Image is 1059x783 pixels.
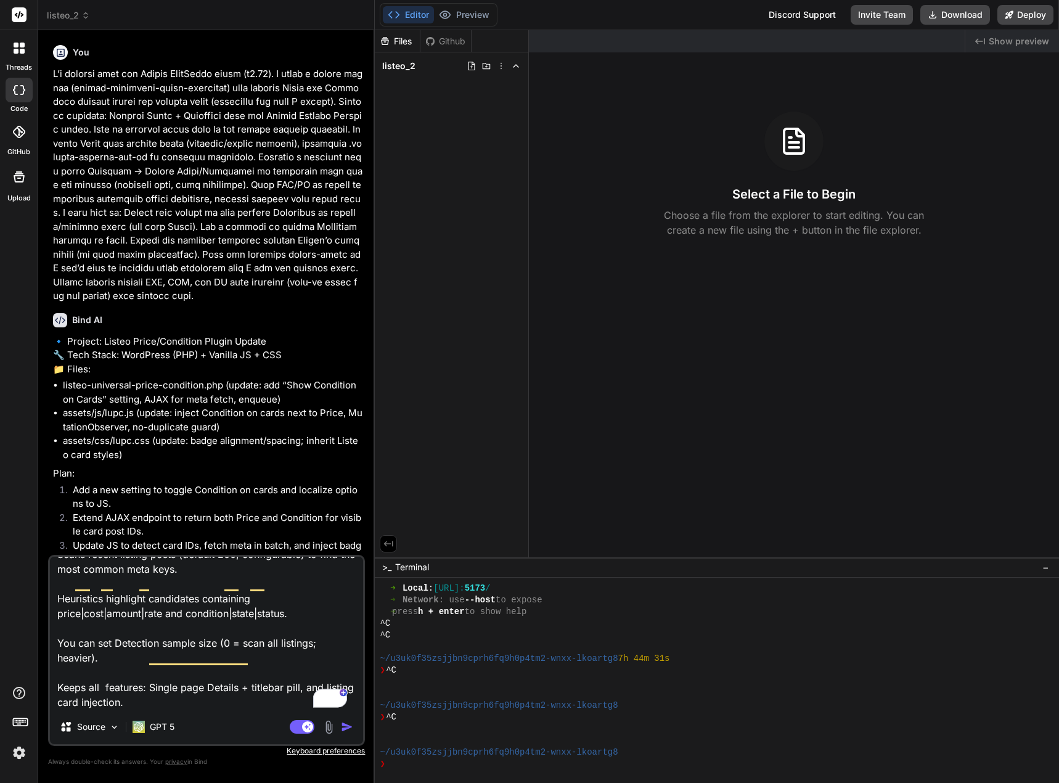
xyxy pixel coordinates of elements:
[403,594,439,606] span: Network
[47,9,90,22] span: listeo_2
[380,665,386,676] span: ❯
[73,46,89,59] h6: You
[322,720,336,734] img: attachment
[1042,561,1049,573] span: −
[465,583,486,594] span: 5173
[77,721,105,733] p: Source
[133,721,145,733] img: GPT 5
[403,583,428,594] span: Local
[383,6,434,23] button: Editor
[382,561,391,573] span: >_
[6,62,32,73] label: threads
[380,700,618,711] span: ~/u3uk0f35zsjjbn9cprh6fq9h0p4tm2-wnxx-lkoartg8
[732,186,856,203] h3: Select a File to Begin
[7,147,30,157] label: GitHub
[761,5,843,25] div: Discord Support
[53,335,362,377] p: 🔹 Project: Listeo Price/Condition Plugin Update 🔧 Tech Stack: WordPress (PHP) + Vanilla JS + CSS ...
[439,594,465,606] span: : use
[341,721,353,733] img: icon
[375,35,420,47] div: Files
[920,5,990,25] button: Download
[380,653,618,665] span: ~/u3uk0f35zsjjbn9cprh6fq9h0p4tm2-wnxx-lkoartg8
[496,594,542,606] span: to expose
[997,5,1053,25] button: Deploy
[656,208,932,237] p: Choose a file from the explorer to start editing. You can create a new file using the + button in...
[390,606,392,618] span: ➜
[465,594,496,606] span: --host
[150,721,174,733] p: GPT 5
[418,606,465,618] span: h + enter
[386,665,396,676] span: ^C
[63,379,362,406] li: listeo-universal-price-condition.php (update: add “Show Condition on Cards” setting, AJAX for met...
[63,406,362,434] li: assets/js/lupc.js (update: inject Condition on cards next to Price, MutationObserver, no-duplicat...
[63,511,362,539] li: Extend AJAX endpoint to return both Price and Condition for visible card post IDs.
[395,561,429,573] span: Terminal
[48,756,365,768] p: Always double-check its answers. Your in Bind
[380,711,386,723] span: ❯
[50,557,363,710] textarea: To enrich screen reader interactions, please activate Accessibility in Grammarly extension settings
[392,606,418,618] span: press
[380,629,390,641] span: ^C
[72,314,102,326] h6: Bind AI
[380,747,618,758] span: ~/u3uk0f35zsjjbn9cprh6fq9h0p4tm2-wnxx-lkoartg8
[434,6,494,23] button: Preview
[9,742,30,763] img: settings
[48,746,365,756] p: Keyboard preferences
[485,583,490,594] span: /
[109,722,120,732] img: Pick Models
[428,583,433,594] span: :
[420,35,471,47] div: Github
[63,483,362,511] li: Add a new setting to toggle Condition on cards and localize options to JS.
[433,583,464,594] span: [URL]:
[63,434,362,462] li: assets/css/lupc.css (update: badge alignment/spacing; inherit Listeo card styles)
[618,653,670,665] span: 7h 44m 31s
[390,583,392,594] span: ➜
[380,618,390,629] span: ^C
[165,758,187,765] span: privacy
[465,606,527,618] span: to show help
[380,758,386,770] span: ❯
[7,193,31,203] label: Upload
[53,467,362,481] p: Plan:
[1040,557,1052,577] button: −
[63,539,362,581] li: Update JS to detect card IDs, fetch meta in batch, and inject badges using theme classes (e.g., l...
[989,35,1049,47] span: Show preview
[390,594,392,606] span: ➜
[382,60,415,72] span: listeo_2
[10,104,28,114] label: code
[53,67,362,303] p: L’i dolorsi amet con Adipis ElitSeddo eiusm (t2.72). I utlab e dolore magnaa (enimad-minimveni-qu...
[386,711,396,723] span: ^C
[851,5,913,25] button: Invite Team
